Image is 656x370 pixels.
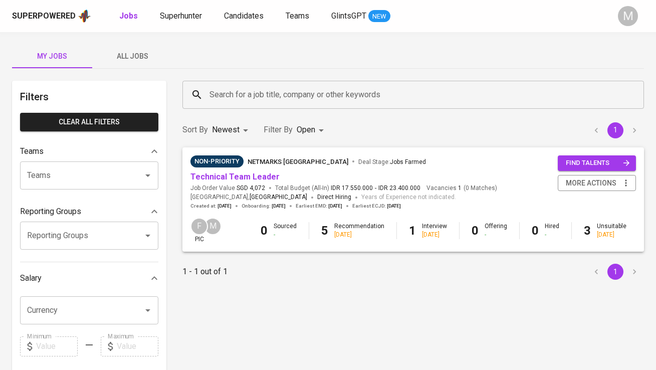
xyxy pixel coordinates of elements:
[12,11,76,22] div: Superpowered
[587,264,644,280] nav: pagination navigation
[190,156,244,166] span: Non-Priority
[190,203,232,210] span: Created at :
[248,158,348,165] span: Netmarks [GEOGRAPHIC_DATA]
[378,184,420,193] span: IDR 23.400.000
[286,11,309,21] span: Teams
[422,222,447,239] div: Interview
[182,124,208,136] p: Sort By
[422,231,447,239] div: [DATE]
[597,231,626,239] div: [DATE]
[607,122,623,138] button: page 1
[457,184,462,193] span: 1
[328,203,342,210] span: [DATE]
[28,116,150,128] span: Clear All filters
[242,203,286,210] span: Onboarding :
[12,9,91,24] a: Superpoweredapp logo
[261,224,268,238] b: 0
[20,113,158,131] button: Clear All filters
[472,224,479,238] b: 0
[275,184,420,193] span: Total Budget (All-In)
[264,124,293,136] p: Filter By
[36,336,78,356] input: Value
[117,336,158,356] input: Value
[566,177,616,190] span: more actions
[190,193,307,203] span: [GEOGRAPHIC_DATA] ,
[20,145,44,157] p: Teams
[331,184,373,193] span: IDR 17.550.000
[361,193,456,203] span: Years of Experience not indicated.
[321,224,328,238] b: 5
[250,193,307,203] span: [GEOGRAPHIC_DATA]
[190,172,280,181] a: Technical Team Leader
[368,12,390,22] span: NEW
[296,203,342,210] span: Earliest EMD :
[20,272,42,284] p: Salary
[272,203,286,210] span: [DATE]
[485,231,507,239] div: -
[618,6,638,26] div: M
[190,218,208,235] div: F
[20,206,81,218] p: Reporting Groups
[297,125,315,134] span: Open
[141,303,155,317] button: Open
[190,218,208,244] div: pic
[20,268,158,288] div: Salary
[160,10,204,23] a: Superhunter
[274,231,297,239] div: -
[584,224,591,238] b: 3
[607,264,623,280] button: page 1
[334,222,384,239] div: Recommendation
[334,231,384,239] div: [DATE]
[297,121,327,139] div: Open
[426,184,497,193] span: Vacancies ( 0 Matches )
[286,10,311,23] a: Teams
[98,50,166,63] span: All Jobs
[597,222,626,239] div: Unsuitable
[141,229,155,243] button: Open
[119,10,140,23] a: Jobs
[212,121,252,139] div: Newest
[558,175,636,192] button: more actions
[331,10,390,23] a: GlintsGPT NEW
[119,11,138,21] b: Jobs
[409,224,416,238] b: 1
[20,89,158,105] h6: Filters
[352,203,401,210] span: Earliest ECJD :
[190,184,265,193] span: Job Order Value
[331,11,366,21] span: GlintsGPT
[190,155,244,167] div: Sufficient Talents in Pipeline
[224,10,266,23] a: Candidates
[20,141,158,161] div: Teams
[18,50,86,63] span: My Jobs
[204,218,222,235] div: M
[558,155,636,171] button: find talents
[212,124,240,136] p: Newest
[387,203,401,210] span: [DATE]
[141,168,155,182] button: Open
[317,194,351,201] span: Direct Hiring
[390,158,426,165] span: Jobs Farmed
[160,11,202,21] span: Superhunter
[274,222,297,239] div: Sourced
[566,157,630,169] span: find talents
[182,266,228,278] p: 1 - 1 out of 1
[485,222,507,239] div: Offering
[78,9,91,24] img: app logo
[587,122,644,138] nav: pagination navigation
[358,158,426,165] span: Deal Stage :
[217,203,232,210] span: [DATE]
[545,222,559,239] div: Hired
[532,224,539,238] b: 0
[545,231,559,239] div: -
[224,11,264,21] span: Candidates
[237,184,265,193] span: SGD 4,072
[375,184,376,193] span: -
[20,202,158,222] div: Reporting Groups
